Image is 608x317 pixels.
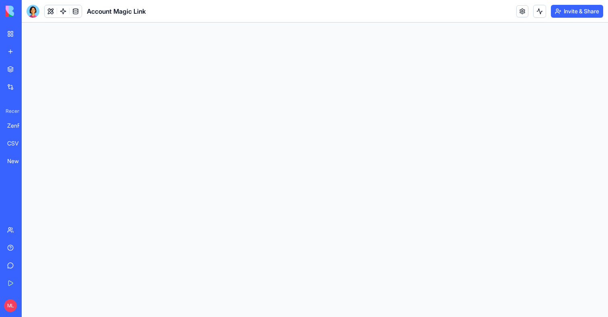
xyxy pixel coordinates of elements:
button: Invite & Share [551,5,603,18]
div: New App [7,157,30,165]
div: CSV Response Consolidator [7,139,30,147]
a: New App [2,153,35,169]
img: logo [6,6,55,17]
span: Recent [2,108,19,114]
a: ZenFlow [2,118,35,134]
span: Account Magic Link [87,6,146,16]
a: CSV Response Consolidator [2,135,35,151]
span: ML [4,299,17,312]
div: ZenFlow [7,122,30,130]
